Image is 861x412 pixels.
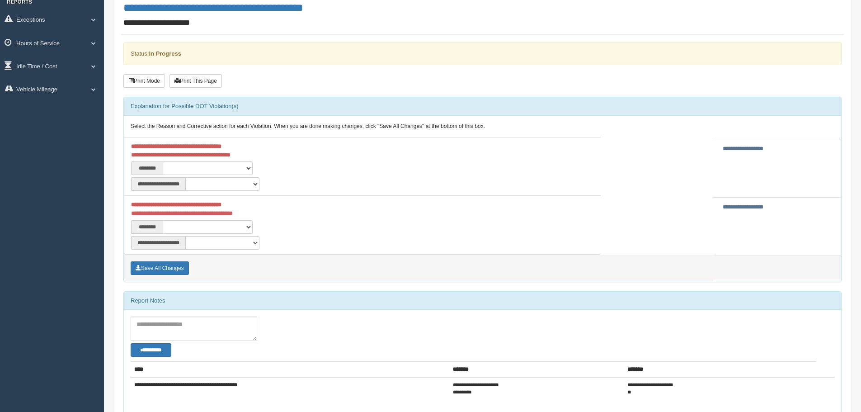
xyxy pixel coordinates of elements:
div: Report Notes [124,292,841,310]
div: Select the Reason and Corrective action for each Violation. When you are done making changes, cli... [124,116,841,137]
div: Status: [123,42,842,65]
div: Explanation for Possible DOT Violation(s) [124,97,841,115]
button: Print Mode [123,74,165,88]
button: Save [131,261,189,275]
strong: In Progress [149,50,181,57]
button: Print This Page [169,74,222,88]
button: Change Filter Options [131,343,171,357]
